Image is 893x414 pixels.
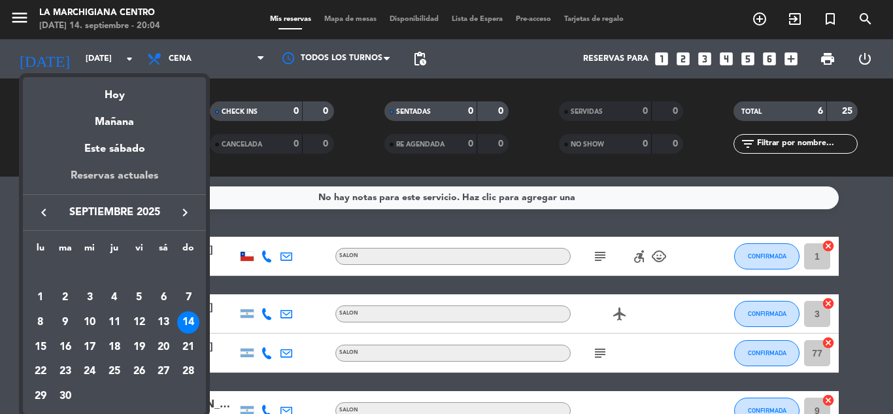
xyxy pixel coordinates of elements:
button: keyboard_arrow_left [32,204,56,221]
td: 26 de septiembre de 2025 [127,360,152,385]
th: miércoles [77,241,102,261]
div: 4 [103,286,126,309]
div: 18 [103,336,126,358]
button: keyboard_arrow_right [173,204,197,221]
th: martes [53,241,78,261]
div: 1 [29,286,52,309]
td: SEP. [28,261,201,286]
td: 19 de septiembre de 2025 [127,335,152,360]
div: 25 [103,361,126,383]
div: Hoy [23,77,206,104]
div: 21 [177,336,199,358]
th: viernes [127,241,152,261]
div: 16 [54,336,76,358]
div: 13 [152,311,175,334]
td: 9 de septiembre de 2025 [53,310,78,335]
div: 28 [177,361,199,383]
span: septiembre 2025 [56,204,173,221]
th: jueves [102,241,127,261]
td: 5 de septiembre de 2025 [127,286,152,311]
td: 14 de septiembre de 2025 [176,310,201,335]
div: 23 [54,361,76,383]
td: 16 de septiembre de 2025 [53,335,78,360]
td: 4 de septiembre de 2025 [102,286,127,311]
div: Reservas actuales [23,167,206,194]
td: 7 de septiembre de 2025 [176,286,201,311]
td: 27 de septiembre de 2025 [152,360,177,385]
td: 11 de septiembre de 2025 [102,310,127,335]
div: 3 [78,286,101,309]
i: keyboard_arrow_left [36,205,52,220]
th: sábado [152,241,177,261]
td: 15 de septiembre de 2025 [28,335,53,360]
td: 29 de septiembre de 2025 [28,384,53,409]
td: 25 de septiembre de 2025 [102,360,127,385]
td: 6 de septiembre de 2025 [152,286,177,311]
td: 1 de septiembre de 2025 [28,286,53,311]
td: 3 de septiembre de 2025 [77,286,102,311]
div: 12 [128,311,150,334]
td: 8 de septiembre de 2025 [28,310,53,335]
td: 23 de septiembre de 2025 [53,360,78,385]
div: 2 [54,286,76,309]
td: 2 de septiembre de 2025 [53,286,78,311]
i: keyboard_arrow_right [177,205,193,220]
td: 30 de septiembre de 2025 [53,384,78,409]
th: domingo [176,241,201,261]
div: 10 [78,311,101,334]
div: 14 [177,311,199,334]
div: Este sábado [23,131,206,167]
div: 19 [128,336,150,358]
td: 12 de septiembre de 2025 [127,310,152,335]
td: 24 de septiembre de 2025 [77,360,102,385]
div: Mañana [23,104,206,131]
td: 21 de septiembre de 2025 [176,335,201,360]
div: 20 [152,336,175,358]
div: 29 [29,385,52,407]
div: 24 [78,361,101,383]
div: 17 [78,336,101,358]
div: 6 [152,286,175,309]
td: 20 de septiembre de 2025 [152,335,177,360]
div: 7 [177,286,199,309]
div: 30 [54,385,76,407]
td: 22 de septiembre de 2025 [28,360,53,385]
div: 9 [54,311,76,334]
th: lunes [28,241,53,261]
div: 8 [29,311,52,334]
div: 11 [103,311,126,334]
td: 17 de septiembre de 2025 [77,335,102,360]
td: 13 de septiembre de 2025 [152,310,177,335]
div: 5 [128,286,150,309]
td: 28 de septiembre de 2025 [176,360,201,385]
td: 10 de septiembre de 2025 [77,310,102,335]
div: 26 [128,361,150,383]
div: 22 [29,361,52,383]
div: 15 [29,336,52,358]
td: 18 de septiembre de 2025 [102,335,127,360]
div: 27 [152,361,175,383]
